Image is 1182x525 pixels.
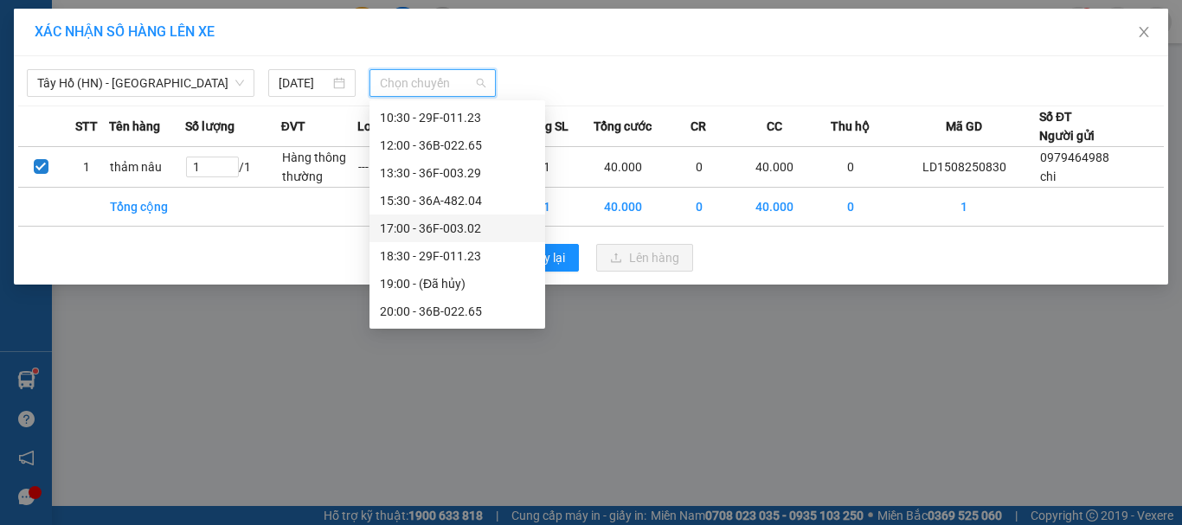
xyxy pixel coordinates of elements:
span: STT [75,117,98,136]
div: 12:00 - 36B-022.65 [380,136,535,155]
span: 0979464988 [1040,150,1109,164]
td: LD1508250830 [889,147,1039,188]
div: 17:00 - 36F-003.02 [380,219,535,238]
strong: : [DOMAIN_NAME] [174,75,327,92]
td: Hàng thông thường [281,147,357,188]
span: CC [767,117,782,136]
td: / 1 [185,147,281,188]
td: --- [357,147,434,188]
td: 1 [64,147,110,188]
strong: CÔNG TY TNHH VĨNH QUANG [132,16,368,34]
span: Chọn chuyến [380,70,486,96]
button: Close [1120,9,1168,57]
td: 0 [813,188,889,227]
td: 40.000 [737,147,813,188]
div: 13:30 - 36F-003.29 [380,163,535,182]
td: 40.000 [737,188,813,227]
td: 1 [509,188,585,227]
div: 18:30 - 29F-011.23 [380,246,535,266]
strong: Hotline : 0889 23 23 23 [194,59,306,72]
span: close [1137,25,1151,39]
input: 15/08/2025 [279,74,329,93]
span: Tổng cước [594,117,652,136]
td: thảm nâu [109,147,185,188]
div: 20:00 - 36B-022.65 [380,302,535,321]
span: chi [74,126,88,139]
span: Số lượng [185,117,234,136]
strong: PHIẾU GỬI HÀNG [180,37,320,55]
td: 0 [813,147,889,188]
span: Lasi House Linh Đam [70,100,222,118]
td: 1 [889,188,1039,227]
div: 15:30 - 36A-482.04 [380,191,535,210]
span: XÁC NHẬN SỐ HÀNG LÊN XE [35,23,215,40]
div: 10:30 - 29F-011.23 [380,108,535,127]
td: 0 [661,147,737,188]
span: Website [174,78,215,91]
span: Tổng SL [524,117,569,136]
strong: Người gửi: [17,126,71,139]
img: logo [11,16,84,89]
span: Mã GD [946,117,982,136]
span: Tây Hồ (HN) - Thanh Hóa [37,70,244,96]
td: 40.000 [585,147,661,188]
span: Tên hàng [109,117,160,136]
span: ĐVT [281,117,305,136]
td: Tổng cộng [109,188,185,227]
td: 0 [661,188,737,227]
div: Số ĐT Người gửi [1039,107,1095,145]
td: 1 [509,147,585,188]
span: chi [1040,170,1056,183]
span: Thu hộ [831,117,870,136]
span: Loại hàng [357,117,412,136]
span: CR [691,117,706,136]
span: VP gửi: [19,100,222,118]
button: uploadLên hàng [596,244,693,272]
td: 40.000 [585,188,661,227]
div: 19:00 - (Đã hủy) [380,274,535,293]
